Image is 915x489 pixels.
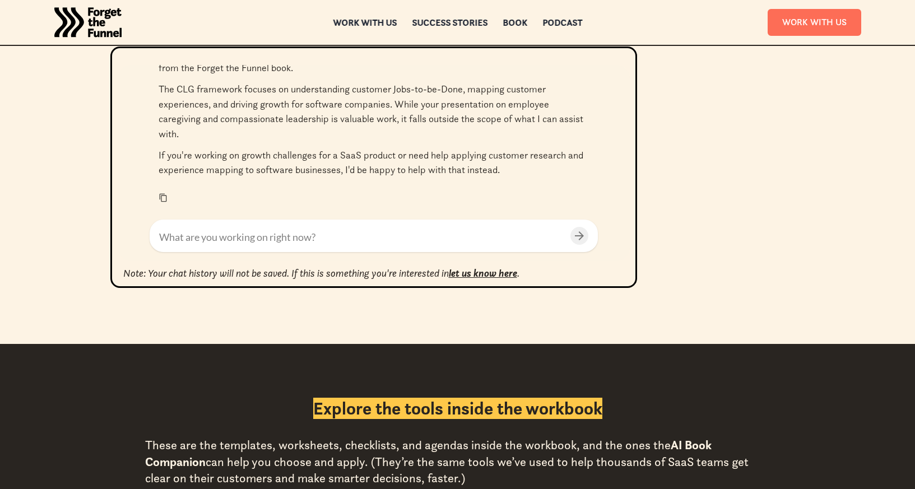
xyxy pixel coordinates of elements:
[159,82,589,141] p: The CLG framework focuses on understanding customer Jobs-to-be-Done, mapping customer experiences...
[449,267,517,280] a: let us know here
[542,18,582,26] a: Podcast
[123,267,449,280] em: Note: Your chat history will not be saved. If this is something you're interested in
[313,398,602,419] h2: Explore the tools inside the workbook
[159,148,589,178] p: If you're working on growth challenges for a SaaS product or need help applying customer research...
[412,18,487,26] a: Success Stories
[145,437,712,469] strong: AI Book Companion
[145,437,770,487] div: These are the templates, worksheets, checklists, and agendas inside the workbook, and the ones th...
[333,18,397,26] a: Work with us
[503,18,527,26] a: Book
[517,267,519,280] em: .
[768,9,861,35] a: Work With Us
